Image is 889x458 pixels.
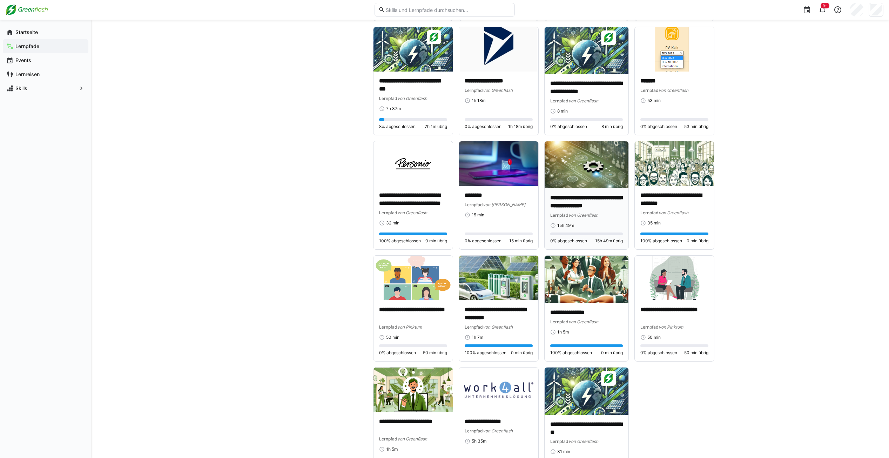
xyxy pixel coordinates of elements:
img: image [373,256,453,300]
span: 0% abgeschlossen [465,124,501,129]
span: 0 min übrig [425,238,447,244]
span: 15h 49m übrig [595,238,623,244]
img: image [545,368,628,415]
span: Lernpfad [550,319,568,324]
span: Lernpfad [550,98,568,103]
span: 32 min [386,220,399,226]
span: 0% abgeschlossen [640,350,677,356]
span: von Greenflash [483,324,513,330]
span: 1h 7m [472,335,483,340]
span: von Greenflash [397,210,427,215]
img: image [459,141,538,186]
span: von Greenflash [568,439,598,444]
span: 15 min übrig [509,238,533,244]
span: 100% abgeschlossen [640,238,682,244]
img: image [459,368,538,412]
input: Skills und Lernpfade durchsuchen… [385,7,511,13]
span: Lernpfad [465,88,483,93]
img: image [545,27,628,74]
span: von Pinktum [397,324,422,330]
span: 8 min übrig [601,124,623,129]
span: 0% abgeschlossen [465,238,501,244]
span: Lernpfad [465,202,483,207]
span: Lernpfad [640,324,659,330]
img: image [373,368,453,412]
span: Lernpfad [379,210,397,215]
span: 9+ [823,4,827,8]
span: Lernpfad [640,88,659,93]
img: image [545,141,628,189]
span: Lernpfad [550,439,568,444]
span: 15 min [472,212,484,218]
img: image [635,256,714,300]
img: image [459,256,538,300]
span: 8 min [557,108,568,114]
span: von Greenflash [397,96,427,101]
span: von [PERSON_NAME] [483,202,525,207]
span: 5h 35m [472,438,486,444]
span: Lernpfad [465,324,483,330]
span: von Greenflash [659,210,688,215]
span: 1h 18m [472,98,485,103]
span: von Greenflash [568,213,598,218]
span: 35 min [647,220,661,226]
span: 0% abgeschlossen [550,238,587,244]
span: 1h 5m [557,329,569,335]
span: Lernpfad [379,96,397,101]
span: 1h 18m übrig [508,124,533,129]
span: von Greenflash [483,88,513,93]
span: 53 min übrig [684,124,708,129]
span: 100% abgeschlossen [379,238,421,244]
img: image [635,27,714,72]
span: 0% abgeschlossen [550,124,587,129]
span: 50 min übrig [684,350,708,356]
span: 0 min übrig [687,238,708,244]
span: Lernpfad [379,324,397,330]
span: von Greenflash [568,98,598,103]
span: 0% abgeschlossen [640,124,677,129]
span: 15h 49m [557,223,574,228]
img: image [635,141,714,186]
span: von Greenflash [483,428,513,433]
span: 53 min [647,98,661,103]
img: image [373,141,453,186]
span: Lernpfad [640,210,659,215]
span: 31 min [557,449,570,454]
img: image [545,256,628,303]
span: von Greenflash [397,436,427,442]
span: 0% abgeschlossen [379,350,416,356]
span: 7h 37m [386,106,401,112]
span: 0 min übrig [601,350,623,356]
span: von Greenflash [568,319,598,324]
span: 50 min [647,335,661,340]
span: 0 min übrig [511,350,533,356]
span: von Greenflash [659,88,688,93]
span: 8% abgeschlossen [379,124,416,129]
span: Lernpfad [550,213,568,218]
span: von Pinktum [659,324,683,330]
span: 100% abgeschlossen [550,350,592,356]
img: image [459,27,538,72]
span: Lernpfad [465,428,483,433]
span: 100% abgeschlossen [465,350,506,356]
span: 1h 5m [386,446,398,452]
span: Lernpfad [379,436,397,442]
span: 50 min übrig [423,350,447,356]
span: 50 min [386,335,399,340]
img: image [373,27,453,72]
span: 7h 1m übrig [425,124,447,129]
